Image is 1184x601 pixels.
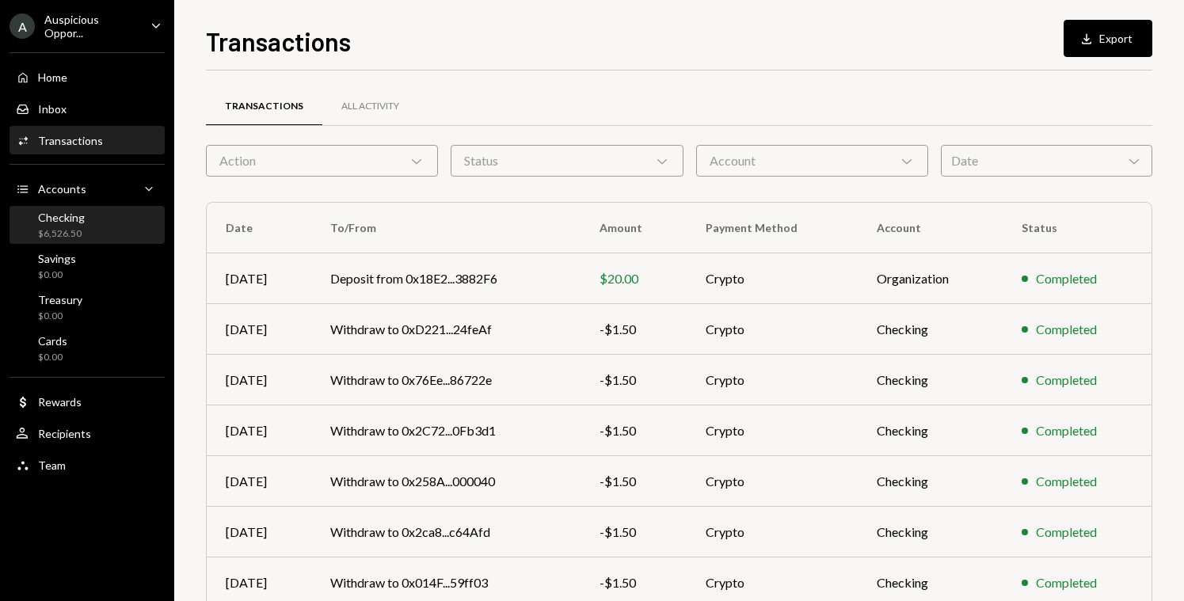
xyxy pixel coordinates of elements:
td: Organization [858,253,1003,304]
div: -$1.50 [600,371,668,390]
td: Checking [858,405,1003,456]
div: Savings [38,252,76,265]
div: [DATE] [226,269,292,288]
a: Rewards [10,387,165,416]
button: Export [1064,20,1152,57]
div: $0.00 [38,268,76,282]
td: Withdraw to 0x2ca8...c64Afd [311,507,581,557]
td: Withdraw to 0x2C72...0Fb3d1 [311,405,581,456]
div: [DATE] [226,371,292,390]
td: Crypto [687,456,858,507]
div: Account [696,145,928,177]
div: Action [206,145,438,177]
div: Completed [1036,320,1097,339]
div: Status [451,145,683,177]
td: Crypto [687,405,858,456]
div: Completed [1036,472,1097,491]
div: Completed [1036,371,1097,390]
div: Rewards [38,395,82,409]
div: Transactions [225,100,303,113]
a: Checking$6,526.50 [10,206,165,244]
div: -$1.50 [600,320,668,339]
td: Deposit from 0x18E2...3882F6 [311,253,581,304]
a: Recipients [10,419,165,447]
div: Completed [1036,573,1097,592]
td: Checking [858,355,1003,405]
a: Transactions [10,126,165,154]
div: [DATE] [226,421,292,440]
div: $6,526.50 [38,227,85,241]
div: Completed [1036,421,1097,440]
div: Home [38,70,67,84]
td: Crypto [687,355,858,405]
div: [DATE] [226,523,292,542]
div: $0.00 [38,351,67,364]
td: Checking [858,304,1003,355]
th: Amount [581,203,687,253]
div: Treasury [38,293,82,306]
div: -$1.50 [600,421,668,440]
div: A [10,13,35,39]
a: Treasury$0.00 [10,288,165,326]
div: Auspicious Oppor... [44,13,138,40]
div: Accounts [38,182,86,196]
th: Date [207,203,311,253]
div: Inbox [38,102,67,116]
div: All Activity [341,100,399,113]
a: Inbox [10,94,165,123]
div: Recipients [38,427,91,440]
th: Status [1003,203,1152,253]
div: -$1.50 [600,523,668,542]
div: [DATE] [226,320,292,339]
td: Withdraw to 0x76Ee...86722e [311,355,581,405]
a: Accounts [10,174,165,203]
div: Date [941,145,1152,177]
th: Payment Method [687,203,858,253]
td: Checking [858,456,1003,507]
div: -$1.50 [600,472,668,491]
div: $20.00 [600,269,668,288]
td: Withdraw to 0xD221...24feAf [311,304,581,355]
a: Savings$0.00 [10,247,165,285]
a: All Activity [322,86,418,127]
a: Cards$0.00 [10,329,165,367]
td: Checking [858,507,1003,557]
h1: Transactions [206,25,351,57]
div: [DATE] [226,573,292,592]
div: Team [38,458,66,472]
td: Crypto [687,253,858,304]
div: Transactions [38,134,103,147]
td: Withdraw to 0x258A...000040 [311,456,581,507]
th: To/From [311,203,581,253]
div: Completed [1036,269,1097,288]
div: $0.00 [38,310,82,323]
a: Home [10,63,165,91]
div: Checking [38,211,85,224]
a: Transactions [206,86,322,127]
div: Cards [38,334,67,348]
div: Completed [1036,523,1097,542]
div: [DATE] [226,472,292,491]
a: Team [10,451,165,479]
th: Account [858,203,1003,253]
td: Crypto [687,304,858,355]
div: -$1.50 [600,573,668,592]
td: Crypto [687,507,858,557]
